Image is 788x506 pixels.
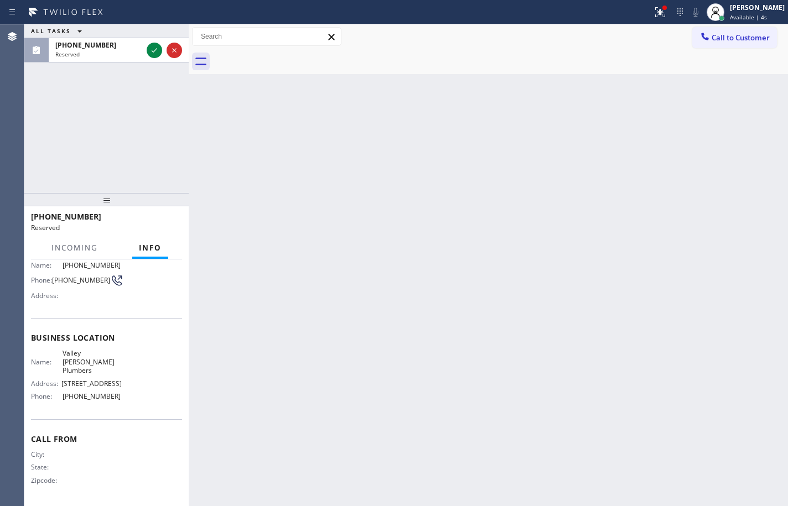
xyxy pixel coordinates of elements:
button: Incoming [45,237,105,259]
span: Address: [31,291,63,300]
span: ALL TASKS [31,27,71,35]
span: Name: [31,358,63,366]
span: Valley [PERSON_NAME] Plumbers [63,349,122,374]
span: Call From [31,434,182,444]
span: Incoming [51,243,98,253]
span: Name: [31,261,63,269]
button: Mute [688,4,703,20]
button: Accept [147,43,162,58]
span: Info [139,243,162,253]
span: Business location [31,332,182,343]
span: Call to Customer [712,33,770,43]
span: State: [31,463,63,471]
span: Reserved [31,223,60,232]
span: Phone: [31,392,63,400]
span: [PHONE_NUMBER] [31,211,101,222]
input: Search [193,28,341,45]
button: Reject [167,43,182,58]
span: Available | 4s [730,13,767,21]
span: [STREET_ADDRESS] [61,379,122,388]
span: [PHONE_NUMBER] [63,261,122,269]
span: Phone: [31,276,52,284]
span: [PHONE_NUMBER] [52,276,110,284]
span: [PHONE_NUMBER] [55,40,116,50]
div: [PERSON_NAME] [730,3,785,12]
span: Reserved [55,50,80,58]
button: ALL TASKS [24,24,93,38]
span: [PHONE_NUMBER] [63,392,122,400]
span: Zipcode: [31,476,63,484]
span: City: [31,450,63,458]
button: Info [132,237,168,259]
button: Call to Customer [692,27,777,48]
span: Address: [31,379,61,388]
